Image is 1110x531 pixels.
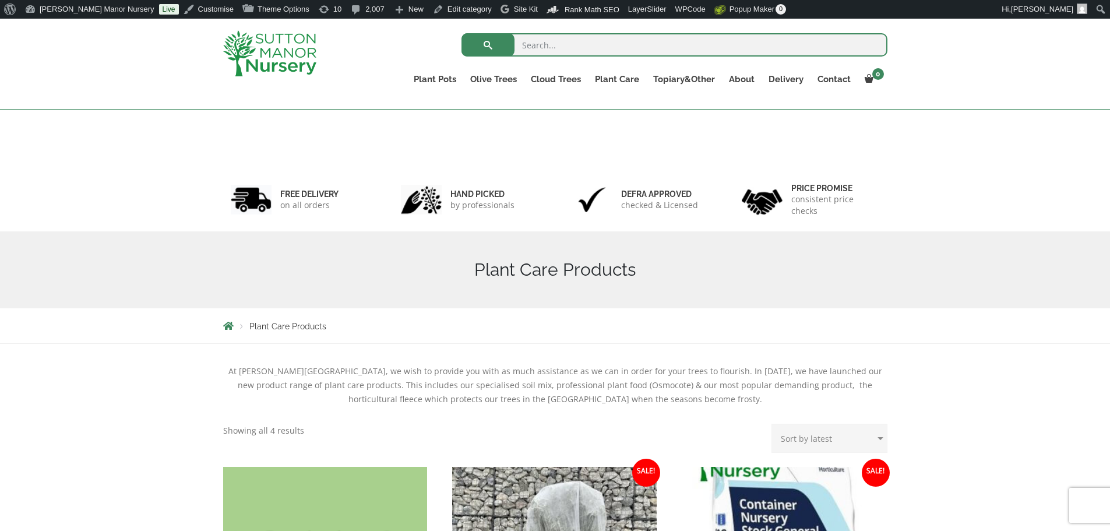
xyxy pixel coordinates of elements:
a: Cloud Trees [524,71,588,87]
p: by professionals [450,199,515,211]
span: 0 [776,4,786,15]
h6: Defra approved [621,189,698,199]
a: Delivery [762,71,811,87]
span: 0 [872,68,884,80]
a: Topiary&Other [646,71,722,87]
h6: FREE DELIVERY [280,189,339,199]
div: At [PERSON_NAME][GEOGRAPHIC_DATA], we wish to provide you with as much assistance as we can in or... [223,364,887,406]
input: Search... [461,33,887,57]
p: Showing all 4 results [223,424,304,438]
span: Site Kit [514,5,538,13]
select: Shop order [771,424,887,453]
a: Contact [811,71,858,87]
h1: Plant Care Products [223,259,887,280]
span: Sale! [862,459,890,487]
img: 1.jpg [231,185,272,214]
span: Plant Care Products [249,322,326,331]
a: Plant Pots [407,71,463,87]
h6: Price promise [791,183,880,194]
a: Olive Trees [463,71,524,87]
img: 3.jpg [572,185,612,214]
a: 0 [858,71,887,87]
p: consistent price checks [791,194,880,217]
img: logo [223,30,316,76]
span: [PERSON_NAME] [1011,5,1073,13]
span: Sale! [632,459,660,487]
a: About [722,71,762,87]
img: 4.jpg [742,182,783,217]
p: on all orders [280,199,339,211]
p: checked & Licensed [621,199,698,211]
h6: hand picked [450,189,515,199]
span: Rank Math SEO [565,5,619,14]
img: 2.jpg [401,185,442,214]
a: Live [159,4,179,15]
nav: Breadcrumbs [223,321,887,330]
a: Plant Care [588,71,646,87]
